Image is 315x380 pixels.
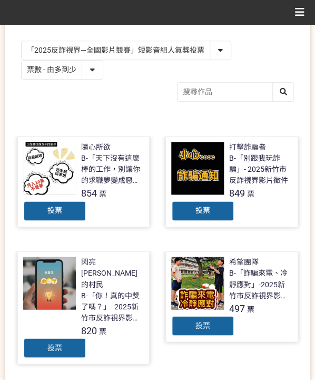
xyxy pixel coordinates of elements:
[165,251,298,342] a: 希望團隊B-「詐騙來電、冷靜應對」-2025新竹市反詐視界影片徵件497票投票
[81,325,97,336] span: 820
[99,327,106,335] span: 票
[99,190,106,198] span: 票
[81,257,144,290] div: 閃亮[PERSON_NAME]的村民
[229,188,245,199] span: 849
[195,321,210,329] span: 投票
[17,136,150,227] a: 隨心所欲B-「天下沒有這麼棒的工作，別讓你的求職夢變成惡夢！」- 2025新竹市反詐視界影片徵件854票投票
[81,142,111,153] div: 隨心所欲
[17,251,150,364] a: 閃亮[PERSON_NAME]的村民B-「你！真的中獎了嗎？」- 2025新竹市反詐視界影片徵件820票投票
[178,83,293,101] input: 搜尋作品
[81,290,144,323] div: B-「你！真的中獎了嗎？」- 2025新竹市反詐視界影片徵件
[229,268,292,301] div: B-「詐騙來電、冷靜應對」-2025新竹市反詐視界影片徵件
[247,305,254,313] span: 票
[165,136,298,227] a: 打擊詐騙者B-「別跟我玩詐騙」- 2025新竹市反詐視界影片徵件849票投票
[229,142,266,153] div: 打擊詐騙者
[229,257,259,268] div: 希望團隊
[229,153,292,186] div: B-「別跟我玩詐騙」- 2025新竹市反詐視界影片徵件
[195,206,210,215] span: 投票
[229,303,245,314] span: 497
[81,188,97,199] span: 854
[81,153,144,186] div: B-「天下沒有這麼棒的工作，別讓你的求職夢變成惡夢！」- 2025新竹市反詐視界影片徵件
[47,343,62,352] span: 投票
[47,206,62,215] span: 投票
[247,190,254,198] span: 票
